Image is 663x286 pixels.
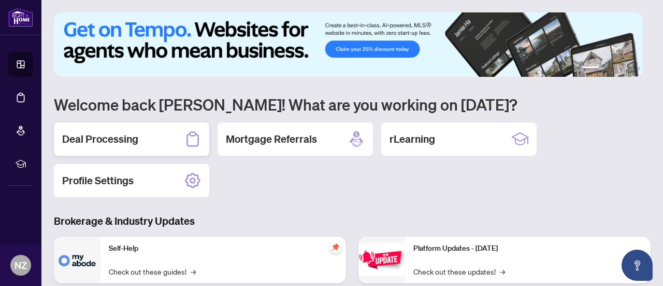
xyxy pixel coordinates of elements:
button: 4 [619,66,624,71]
p: Platform Updates - [DATE] [413,243,642,254]
button: 5 [628,66,632,71]
span: NZ [15,258,27,273]
p: Self-Help [109,243,338,254]
img: Platform Updates - June 23, 2025 [358,243,405,276]
img: Self-Help [54,237,100,283]
img: logo [8,8,33,27]
img: Slide 0 [54,12,643,77]
h2: rLearning [390,132,435,146]
h2: Mortgage Referrals [226,132,317,146]
h1: Welcome back [PERSON_NAME]! What are you working on [DATE]? [54,94,651,114]
button: Open asap [622,250,653,281]
span: pushpin [329,241,342,253]
button: 1 [582,66,599,71]
h2: Deal Processing [62,132,138,146]
h2: Profile Settings [62,173,134,188]
h3: Brokerage & Industry Updates [54,214,651,228]
button: 6 [636,66,640,71]
a: Check out these guides!→ [109,266,196,277]
span: → [191,266,196,277]
button: 3 [611,66,615,71]
button: 2 [603,66,607,71]
a: Check out these updates!→ [413,266,505,277]
span: → [500,266,505,277]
